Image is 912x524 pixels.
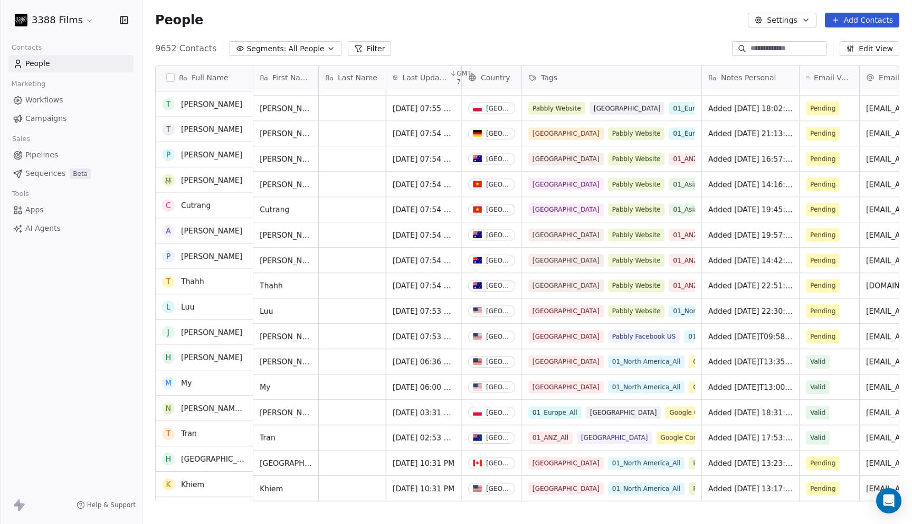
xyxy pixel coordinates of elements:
div: First Name [253,66,318,89]
span: Workflows [25,95,63,106]
span: Luu [260,306,273,316]
a: SequencesBeta [8,165,134,182]
span: [PERSON_NAME] [181,149,242,160]
span: H [162,453,175,465]
span: [DATE] 07:54 AM [393,255,455,266]
span: [DATE] 07:55 AM [393,103,455,114]
span: Thahh [181,276,204,287]
span: [PERSON_NAME] [260,255,312,266]
div: Last Updated DateGMT-7 [386,66,461,89]
span: Cutrang [181,200,211,211]
a: People [8,55,134,72]
span: P [162,148,175,161]
span: Added [DATE] 13:23:59 via Pabbly Connect, Location Country: [GEOGRAPHIC_DATA], 3388 Films Subscri... [708,458,793,469]
span: [DATE] 10:31 PM [393,483,454,494]
span: [PERSON_NAME] [181,352,242,363]
button: Edit View [840,41,899,56]
span: [DATE] 07:54 AM [393,204,455,215]
span: Added [DATE] 14:16:42 via Pabbly Connect, Location Country: [GEOGRAPHIC_DATA], 3388 Films Subscri... [708,179,793,190]
span: 3388 Films [32,13,83,27]
span: [DATE] 07:54 AM [393,280,455,291]
span: Added [DATE] 19:57:45 via Pabbly Connect, Location Country: [GEOGRAPHIC_DATA], 3388 Films Subscri... [708,230,793,240]
span: Added [DATE] 13:17:58 via Pabbly Connect, Location Country: [GEOGRAPHIC_DATA], 3388 Films Subscri... [708,483,793,494]
div: Email Verification Status [800,66,859,89]
span: N [162,402,175,415]
span: Tools [7,186,33,202]
span: Added [DATE] 22:30:32 via Pabbly Connect, Location Country: [GEOGRAPHIC_DATA], 3388 Films Subscri... [708,306,793,316]
a: Campaigns [8,110,134,127]
a: AI Agents [8,220,134,237]
span: K [162,478,175,491]
span: All People [288,43,324,54]
span: M [162,377,175,389]
span: [PERSON_NAME] [181,327,242,338]
div: Open Intercom Messenger [876,488,901,513]
span: Contacts [7,40,46,55]
span: [PERSON_NAME] [260,357,312,367]
span: Segments: [246,43,286,54]
a: Workflows [8,91,134,109]
span: [PERSON_NAME] [181,251,242,261]
span: [DATE] 07:53 AM [393,306,455,316]
span: [PERSON_NAME] [260,154,312,164]
span: Added [DATE]T13:35:51+0000 via Pabbly Connect, Location Country: [GEOGRAPHIC_DATA], Facebook Lead... [708,357,793,367]
span: [PERSON_NAME] [260,128,312,139]
span: Khiem [181,479,204,490]
span: Added [DATE] 18:02:01 via Pabbly Connect, Location Country: [GEOGRAPHIC_DATA], 3388 Films Subscri... [708,103,793,114]
span: [PERSON_NAME] [PERSON_NAME] [260,407,312,418]
span: My [260,382,270,392]
span: Added [DATE] 18:31:29 via Pabbly Connect, Location Country: [GEOGRAPHIC_DATA], 3388 Films Subscri... [708,407,793,418]
span: AI Agents [25,223,61,234]
span: [GEOGRAPHIC_DATA][PERSON_NAME] [260,458,312,469]
div: Country [462,66,521,89]
span: Tags [541,72,557,83]
span: Sales [7,131,35,147]
span: Added [DATE] 21:13:14 via Pabbly Connect, Location Country: [GEOGRAPHIC_DATA], 3388 Films Subscri... [708,128,793,139]
span: [PERSON_NAME] [260,331,312,342]
button: 3388 Films [13,11,96,29]
span: Apps [25,204,44,216]
a: Pipelines [8,146,134,164]
span: [DATE] 07:53 AM [393,331,455,342]
span: Marketing [7,76,50,92]
span: [DATE] 06:00 AM [393,382,455,392]
button: Add Contacts [825,13,899,27]
span: 林 [162,174,175,186]
span: H [162,351,175,364]
span: C [162,199,175,212]
span: Added [DATE] 17:53:05 via Pabbly Connect, Location Country: [GEOGRAPHIC_DATA], 3388 Films Subscri... [708,433,793,443]
span: Added [DATE] 16:57:33 via Pabbly Connect, Location Country: [GEOGRAPHIC_DATA], 3388 Films Subscri... [708,154,793,164]
span: Tran [181,428,197,439]
span: J [162,326,175,339]
span: [DATE] 07:54 AM [393,179,455,190]
div: Last Name [319,66,386,89]
span: Added [DATE]T09:58:29+0000 via Pabbly Connect, Location Country: [GEOGRAPHIC_DATA], Facebook Lead... [708,331,793,342]
span: GMT-7 [457,69,474,86]
span: Added [DATE] 22:51:28 via Pabbly Connect, Location Country: [GEOGRAPHIC_DATA], 3388 Films Subscri... [708,280,793,291]
div: Full Name [156,66,253,89]
span: [PERSON_NAME] [181,99,242,109]
span: Last Updated Date [402,72,447,83]
span: [PERSON_NAME] [260,230,312,240]
span: Full Name [192,72,229,83]
span: Country [481,72,510,83]
span: P [162,250,175,263]
span: [DATE] 06:36 AM [393,357,455,367]
span: Added [DATE]T13:00:28+0000 via Pabbly Connect, Location Country: [GEOGRAPHIC_DATA], Facebook Lead... [708,382,793,392]
button: Filter [348,41,392,56]
span: [DATE] 07:54 AM [393,154,455,164]
span: [DATE] 07:54 AM [393,128,455,139]
img: 3388Films_Logo_White.jpg [15,14,27,26]
span: [DATE] 02:53 AM [393,433,455,443]
a: Apps [8,201,134,219]
span: T [162,123,175,136]
span: [DATE] 03:31 AM [393,407,455,418]
span: [DATE] 07:54 AM [393,230,455,240]
span: Email [879,72,899,83]
span: [PERSON_NAME] [181,175,242,185]
span: Campaigns [25,113,66,124]
span: Pipelines [25,149,58,161]
span: Added [DATE] 14:42:18 via Pabbly Connect, Location Country: [GEOGRAPHIC_DATA], 3388 Films Subscri... [708,255,793,266]
span: Khiem [260,483,283,494]
span: L [162,301,175,313]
